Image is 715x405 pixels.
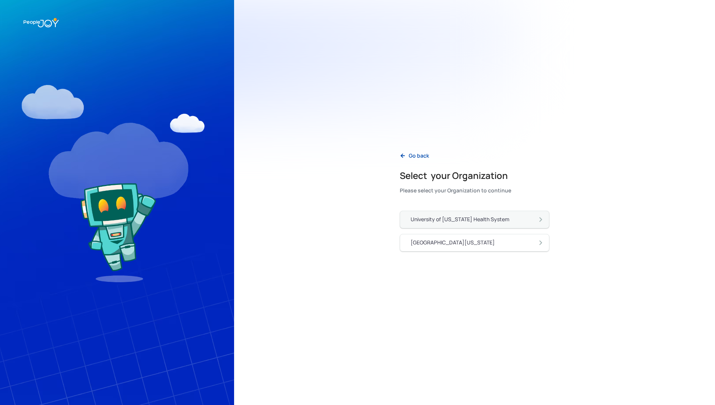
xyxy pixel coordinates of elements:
div: Go back [409,152,429,159]
a: University of [US_STATE] Health System [400,211,549,228]
a: Go back [394,148,435,164]
div: University of [US_STATE] Health System [411,216,509,223]
div: [GEOGRAPHIC_DATA][US_STATE] [411,239,495,246]
a: [GEOGRAPHIC_DATA][US_STATE] [400,234,549,252]
h2: Select your Organization [400,170,511,182]
div: Please select your Organization to continue [400,185,511,196]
